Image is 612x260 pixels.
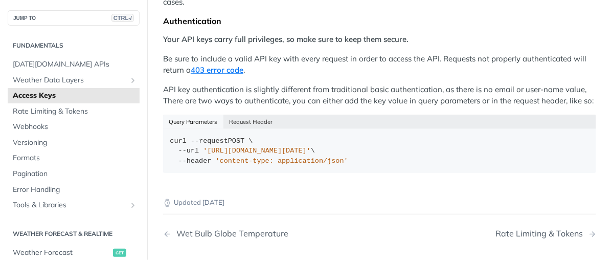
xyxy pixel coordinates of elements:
[8,150,140,166] a: Formats
[13,138,137,148] span: Versioning
[13,91,137,101] span: Access Keys
[13,200,126,210] span: Tools & Libraries
[178,157,212,165] span: --header
[13,169,137,179] span: Pagination
[111,14,134,22] span: CTRL-/
[8,88,140,103] a: Access Keys
[8,166,140,182] a: Pagination
[8,119,140,135] a: Webhooks
[8,135,140,150] a: Versioning
[170,137,187,145] span: curl
[191,65,243,75] a: 403 error code
[8,104,140,119] a: Rate Limiting & Tokens
[8,198,140,213] a: Tools & LibrariesShow subpages for Tools & Libraries
[495,229,596,239] a: Next Page: Rate Limiting & Tokens
[8,73,140,88] a: Weather Data LayersShow subpages for Weather Data Layers
[13,75,126,85] span: Weather Data Layers
[223,115,279,129] button: Request Header
[178,147,199,155] span: --url
[216,157,348,165] span: 'content-type: application/json'
[8,41,140,50] h2: Fundamentals
[163,84,596,107] p: API key authentication is slightly different from traditional basic authentication, as there is n...
[170,136,590,166] div: POST \ \
[163,53,596,76] p: Be sure to include a valid API key with every request in order to access the API. Requests not pr...
[163,219,596,249] nav: Pagination Controls
[8,10,140,26] button: JUMP TOCTRL-/
[163,34,409,44] strong: Your API keys carry full privileges, so make sure to keep them secure.
[8,182,140,198] a: Error Handling
[129,201,137,209] button: Show subpages for Tools & Libraries
[113,249,126,257] span: get
[495,229,588,239] div: Rate Limiting & Tokens
[8,57,140,72] a: [DATE][DOMAIN_NAME] APIs
[13,248,110,258] span: Weather Forecast
[163,198,596,208] p: Updated [DATE]
[13,185,137,195] span: Error Handling
[171,229,288,239] div: Wet Bulb Globe Temperature
[13,59,137,70] span: [DATE][DOMAIN_NAME] APIs
[203,147,311,155] span: '[URL][DOMAIN_NAME][DATE]'
[163,229,349,239] a: Previous Page: Wet Bulb Globe Temperature
[129,76,137,84] button: Show subpages for Weather Data Layers
[191,137,228,145] span: --request
[13,122,137,132] span: Webhooks
[13,153,137,163] span: Formats
[163,16,596,26] div: Authentication
[8,229,140,239] h2: Weather Forecast & realtime
[13,106,137,117] span: Rate Limiting & Tokens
